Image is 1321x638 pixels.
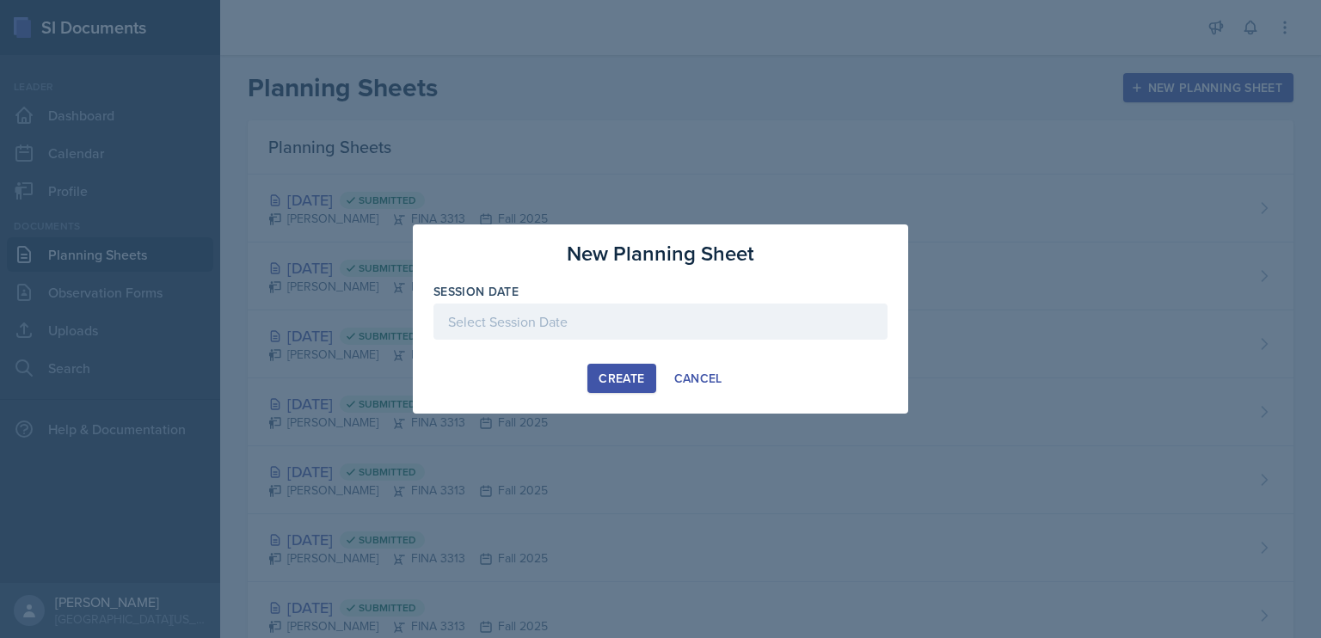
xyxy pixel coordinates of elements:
button: Cancel [663,364,734,393]
div: Cancel [674,371,722,385]
h3: New Planning Sheet [567,238,754,269]
label: Session Date [433,283,519,300]
button: Create [587,364,655,393]
div: Create [599,371,644,385]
